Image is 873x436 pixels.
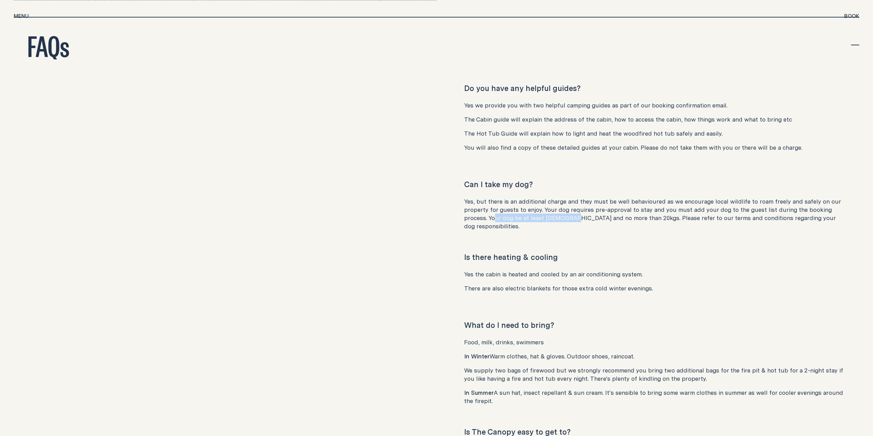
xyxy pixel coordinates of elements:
[464,352,490,360] strong: In Winter
[844,12,859,21] button: show booking tray
[464,180,846,189] h3: Can I take my dog?
[14,13,29,19] span: Menu
[464,388,494,397] strong: In Summer
[464,115,846,124] p: The Cabin guide will explain the address of the cabin, how to access the cabin, how things work a...
[464,284,846,292] p: There are also electric blankets for those extra cold winter evenings.
[464,389,846,405] p: A sun hat, insect repellant & sun cream. It's sensible to bring some warm clothes in summer as we...
[14,18,859,75] button: expand accordion
[14,12,29,21] button: show menu
[464,270,846,278] p: Yes the cabin is heated and cooled by an air conditioning system.
[464,320,846,330] h3: What do I need to bring?
[464,338,846,346] p: Food, milk, drinks, swimmers
[464,352,846,360] p: Warm clothes, hat & gloves. Outdoor shoes, raincoat.
[464,101,846,110] p: Yes we provide you with two helpful camping guides as part of our booking confirmation email.
[844,13,859,19] span: Book
[464,366,846,383] p: We supply two bags of firewood but we strongly recommend you bring two additional bags for the fi...
[27,31,69,59] h2: FAQs
[464,129,846,138] p: The Hot Tub Guide will explain how to light and heat the woodfired hot tub safely and easily.
[464,83,846,93] h3: Do you have any helpful guides?
[464,197,846,230] p: Yes, but there is an additional charge and they must be well behavioured as we encourage local wi...
[464,252,846,262] h3: Is there heating & cooling
[464,144,846,152] p: You will also find a copy of these detailed guides at your cabin. Please do not take them with yo...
